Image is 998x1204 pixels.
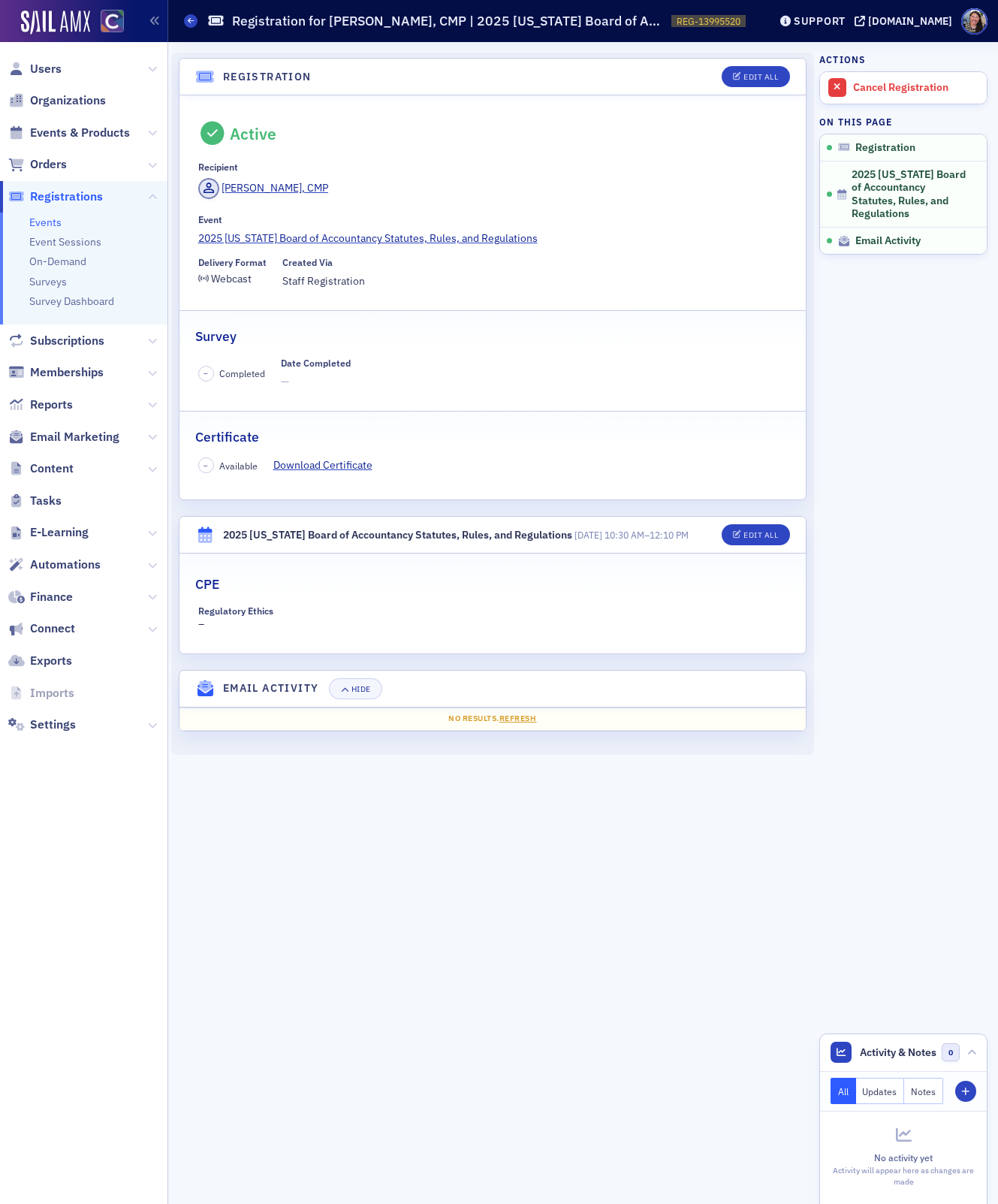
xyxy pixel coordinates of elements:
span: 0 [942,1043,960,1062]
h4: Actions [819,53,866,66]
a: Exports [8,653,72,669]
a: Finance [8,589,73,605]
span: Email Activity [855,234,921,248]
a: On-Demand [29,255,86,268]
div: [PERSON_NAME], CMP [222,180,328,196]
img: SailAMX [101,10,124,33]
span: Users [30,61,62,77]
button: Hide [329,678,381,699]
h2: CPE [195,575,219,594]
span: – [204,460,208,471]
a: Settings [8,717,76,733]
a: Surveys [29,275,67,288]
img: SailAMX [21,11,90,35]
div: Cancel Registration [853,81,979,95]
div: [DOMAIN_NAME] [868,14,952,28]
span: 2025 [US_STATE] Board of Accountancy Statutes, Rules, and Regulations [852,168,967,221]
div: Edit All [743,73,778,81]
span: Finance [30,589,73,605]
a: Tasks [8,493,62,509]
span: Automations [30,557,101,573]
a: Cancel Registration [820,72,987,104]
span: Registration [855,141,915,155]
div: Regulatory Ethics [198,605,273,617]
span: Memberships [30,364,104,381]
h2: Survey [195,327,237,346]
div: Date Completed [281,358,351,369]
span: Registrations [30,189,103,205]
h2: Certificate [195,427,259,447]
a: Users [8,61,62,77]
a: 2025 [US_STATE] Board of Accountancy Statutes, Rules, and Regulations [198,231,788,246]
span: — [281,374,351,390]
time: 12:10 PM [650,529,689,541]
span: – [204,368,208,379]
button: Notes [904,1078,943,1104]
div: 2025 [US_STATE] Board of Accountancy Statutes, Rules, and Regulations [223,527,572,543]
span: Tasks [30,493,62,509]
h4: On this page [819,115,987,128]
span: [DATE] [574,529,602,541]
button: Edit All [722,66,789,87]
a: Automations [8,557,101,573]
a: Imports [8,685,74,702]
span: REG-13995520 [677,15,740,28]
span: Available [219,459,258,472]
a: Events [29,216,62,229]
div: Active [230,124,276,143]
span: Email Marketing [30,429,119,445]
a: Content [8,460,74,477]
span: Activity & Notes [860,1045,936,1061]
time: 10:30 AM [605,529,644,541]
span: – [574,529,689,541]
button: All [831,1078,856,1104]
span: Completed [219,367,265,380]
span: Connect [30,620,75,637]
div: Recipient [198,161,238,173]
span: Reports [30,397,73,413]
span: Staff Registration [282,273,365,289]
div: Activity will appear here as changes are made [831,1165,976,1189]
div: Event [198,214,222,225]
a: Download Certificate [273,457,384,473]
h4: Registration [223,69,312,85]
a: E-Learning [8,524,89,541]
a: [PERSON_NAME], CMP [198,178,329,199]
a: Registrations [8,189,103,205]
div: Webcast [211,275,252,283]
a: Event Sessions [29,235,101,249]
h4: Email Activity [223,680,319,696]
div: No activity yet [831,1151,976,1164]
span: Orders [30,156,67,173]
a: Memberships [8,364,104,381]
div: Created Via [282,257,333,268]
span: Settings [30,717,76,733]
a: Survey Dashboard [29,294,114,308]
a: View Homepage [90,10,124,35]
button: Edit All [722,524,789,545]
div: Edit All [743,531,778,539]
div: Delivery Format [198,257,267,268]
div: Support [794,14,846,28]
a: Subscriptions [8,333,104,349]
a: Orders [8,156,67,173]
button: [DOMAIN_NAME] [855,16,957,26]
div: Hide [351,685,371,693]
span: Imports [30,685,74,702]
span: Events & Products [30,125,130,141]
h1: Registration for [PERSON_NAME], CMP | 2025 [US_STATE] Board of Accountancy Statutes, Rules, and R... [232,12,664,30]
span: Refresh [499,713,537,723]
span: Subscriptions [30,333,104,349]
a: Email Marketing [8,429,119,445]
a: Connect [8,620,75,637]
a: Reports [8,397,73,413]
span: Exports [30,653,72,669]
span: Content [30,460,74,477]
div: – [198,605,333,632]
a: Organizations [8,92,106,109]
button: Updates [856,1078,905,1104]
span: Organizations [30,92,106,109]
span: E-Learning [30,524,89,541]
div: No results. [190,713,795,725]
